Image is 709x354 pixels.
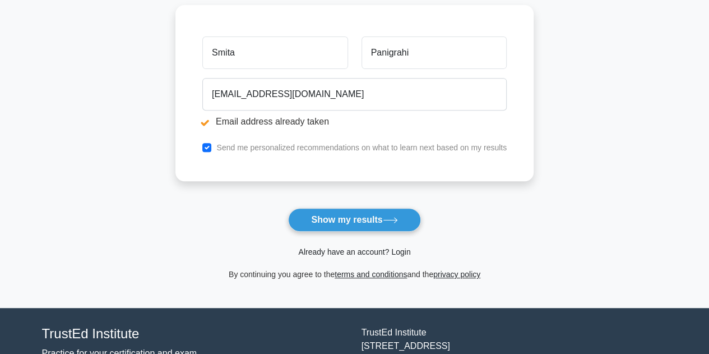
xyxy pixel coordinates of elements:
[298,247,410,256] a: Already have an account? Login
[288,208,420,232] button: Show my results
[216,143,507,152] label: Send me personalized recommendations on what to learn next based on my results
[362,36,507,69] input: Last name
[169,268,540,281] div: By continuing you agree to the and the
[42,326,348,342] h4: TrustEd Institute
[202,115,507,128] li: Email address already taken
[202,78,507,111] input: Email
[202,36,347,69] input: First name
[335,270,407,279] a: terms and conditions
[433,270,480,279] a: privacy policy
